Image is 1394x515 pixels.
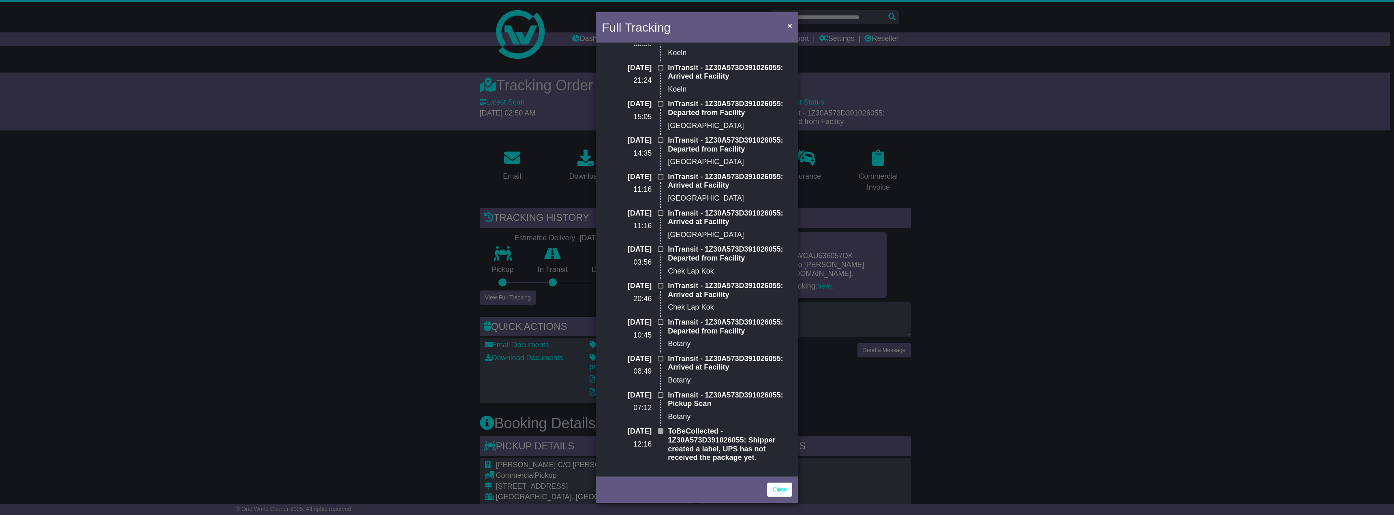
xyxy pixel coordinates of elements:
p: Botany [668,412,792,421]
p: 11:16 [602,185,652,194]
p: [DATE] [602,318,652,327]
p: InTransit - 1Z30A573D391026055: Departed from Facility [668,318,792,335]
p: Chek Lap Kok [668,303,792,312]
h4: Full Tracking [602,18,671,36]
p: [GEOGRAPHIC_DATA] [668,158,792,167]
p: Chek Lap Kok [668,267,792,276]
p: ToBeCollected - 1Z30A573D391026055: Shipper created a label, UPS has not received the package yet. [668,427,792,462]
p: InTransit - 1Z30A573D391026055: Arrived at Facility [668,282,792,299]
p: [DATE] [602,282,652,291]
p: InTransit - 1Z30A573D391026055: Departed from Facility [668,136,792,154]
p: 12:16 [602,440,652,449]
a: Close [767,483,792,497]
p: 07:12 [602,404,652,412]
p: InTransit - 1Z30A573D391026055: Arrived at Facility [668,209,792,227]
p: 10:45 [602,331,652,340]
p: Botany [668,376,792,385]
p: [GEOGRAPHIC_DATA] [668,122,792,130]
p: Koeln [668,85,792,94]
span: × [787,21,792,30]
p: [DATE] [602,355,652,363]
p: [DATE] [602,173,652,182]
p: InTransit - 1Z30A573D391026055: Arrived at Facility [668,355,792,372]
p: InTransit - 1Z30A573D391026055: Arrived at Facility [668,64,792,81]
p: Koeln [668,49,792,58]
p: [DATE] [602,100,652,109]
p: 21:24 [602,76,652,85]
p: [DATE] [602,209,652,218]
p: [DATE] [602,136,652,145]
p: InTransit - 1Z30A573D391026055: Arrived at Facility [668,173,792,190]
button: Close [783,17,796,34]
p: [DATE] [602,64,652,73]
p: [GEOGRAPHIC_DATA] [668,231,792,239]
p: [DATE] [602,427,652,436]
p: InTransit - 1Z30A573D391026055: Departed from Facility [668,100,792,117]
p: 00:56 [602,40,652,49]
p: [DATE] [602,391,652,400]
p: 15:05 [602,113,652,122]
p: [DATE] [602,245,652,254]
p: Botany [668,340,792,348]
p: 11:16 [602,222,652,231]
p: 14:35 [602,149,652,158]
p: 03:56 [602,258,652,267]
p: 08:49 [602,367,652,376]
p: InTransit - 1Z30A573D391026055: Departed from Facility [668,245,792,263]
p: InTransit - 1Z30A573D391026055: Pickup Scan [668,391,792,408]
p: 20:46 [602,295,652,303]
p: [GEOGRAPHIC_DATA] [668,194,792,203]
